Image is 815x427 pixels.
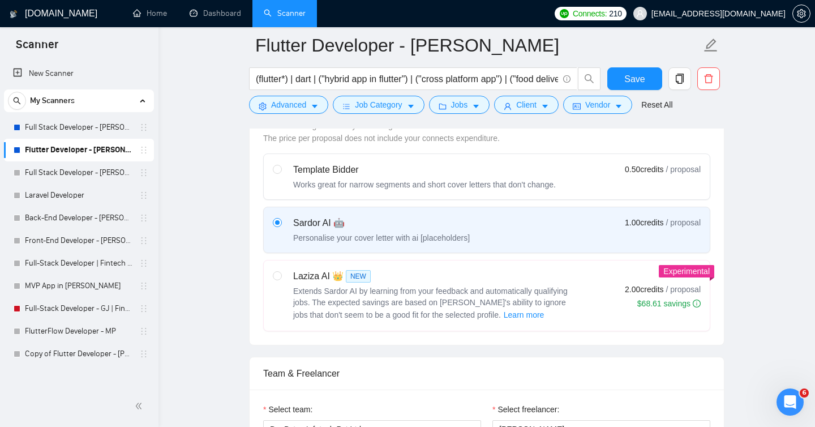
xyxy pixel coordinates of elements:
[333,96,424,114] button: barsJob Categorycaret-down
[13,62,145,85] a: New Scanner
[256,72,558,86] input: Search Freelance Jobs...
[429,96,490,114] button: folderJobscaret-down
[139,191,148,200] span: holder
[255,31,701,59] input: Scanner name...
[504,102,512,110] span: user
[663,267,710,276] span: Experimental
[4,89,154,365] li: My Scanners
[25,139,132,161] a: Flutter Developer - [PERSON_NAME]
[25,297,132,320] a: Full-Stack Developer - GJ | Fintech SaaS System
[139,213,148,223] span: holder
[342,102,350,110] span: bars
[10,5,18,23] img: logo
[573,102,581,110] span: idcard
[407,102,415,110] span: caret-down
[25,275,132,297] a: MVP App in [PERSON_NAME]
[8,97,25,105] span: search
[293,216,470,230] div: Sardor AI 🤖
[666,217,701,228] span: / proposal
[800,388,809,398] span: 6
[625,216,663,229] span: 1.00 credits
[293,232,470,244] div: Personalise your cover letter with ai [placeholders]
[25,252,132,275] a: Full-Stack Developer | Fintech SaaS System
[25,320,132,343] a: FlutterFlow Developer - MP
[263,121,500,143] span: Choose the algorithm for you bidding. The price per proposal does not include your connects expen...
[249,96,328,114] button: settingAdvancedcaret-down
[607,67,662,90] button: Save
[139,327,148,336] span: holder
[666,164,701,175] span: / proposal
[293,179,556,190] div: Works great for narrow segments and short cover letters that don't change.
[666,284,701,295] span: / proposal
[625,163,663,176] span: 0.50 credits
[4,62,154,85] li: New Scanner
[139,304,148,313] span: holder
[578,74,600,84] span: search
[697,67,720,90] button: delete
[8,92,26,110] button: search
[311,102,319,110] span: caret-down
[25,343,132,365] a: Copy of Flutter Developer - [PERSON_NAME]
[355,99,402,111] span: Job Category
[139,146,148,155] span: holder
[472,102,480,110] span: caret-down
[636,10,644,18] span: user
[293,270,576,283] div: Laziza AI
[560,9,569,18] img: upwork-logo.png
[139,281,148,291] span: holder
[263,403,312,416] label: Select team:
[263,357,710,390] div: Team & Freelancer
[793,9,810,18] span: setting
[264,8,306,18] a: searchScanner
[7,36,67,60] span: Scanner
[704,38,718,53] span: edit
[439,102,447,110] span: folder
[25,184,132,207] a: Laravel Developer
[259,102,267,110] span: setting
[139,349,148,358] span: holder
[637,298,701,309] div: $68.61 savings
[25,116,132,139] a: Full Stack Developer - [PERSON_NAME]
[578,67,600,90] button: search
[139,168,148,177] span: holder
[792,5,810,23] button: setting
[609,7,621,20] span: 210
[615,102,623,110] span: caret-down
[698,74,719,84] span: delete
[624,72,645,86] span: Save
[139,123,148,132] span: holder
[30,89,75,112] span: My Scanners
[585,99,610,111] span: Vendor
[451,99,468,111] span: Jobs
[190,8,241,18] a: dashboardDashboard
[563,75,570,83] span: info-circle
[625,283,663,296] span: 2.00 credits
[25,161,132,184] a: Full Stack Developer - [PERSON_NAME]
[346,270,371,283] span: NEW
[332,270,344,283] span: 👑
[563,96,632,114] button: idcardVendorcaret-down
[503,308,545,322] button: Laziza AI NEWExtends Sardor AI by learning from your feedback and automatically qualifying jobs. ...
[139,236,148,245] span: holder
[293,287,568,319] span: Extends Sardor AI by learning from your feedback and automatically qualifying jobs. The expected ...
[135,400,146,412] span: double-left
[504,309,544,321] span: Learn more
[492,403,559,416] label: Select freelancer:
[668,67,691,90] button: copy
[693,300,701,308] span: info-circle
[669,74,690,84] span: copy
[516,99,537,111] span: Client
[25,207,132,229] a: Back-End Developer - [PERSON_NAME]
[494,96,559,114] button: userClientcaret-down
[271,99,306,111] span: Advanced
[139,259,148,268] span: holder
[641,99,672,111] a: Reset All
[792,9,810,18] a: setting
[541,102,549,110] span: caret-down
[573,7,607,20] span: Connects:
[133,8,167,18] a: homeHome
[777,388,804,416] iframe: Intercom live chat
[25,229,132,252] a: Front-End Developer - [PERSON_NAME]
[293,163,556,177] div: Template Bidder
